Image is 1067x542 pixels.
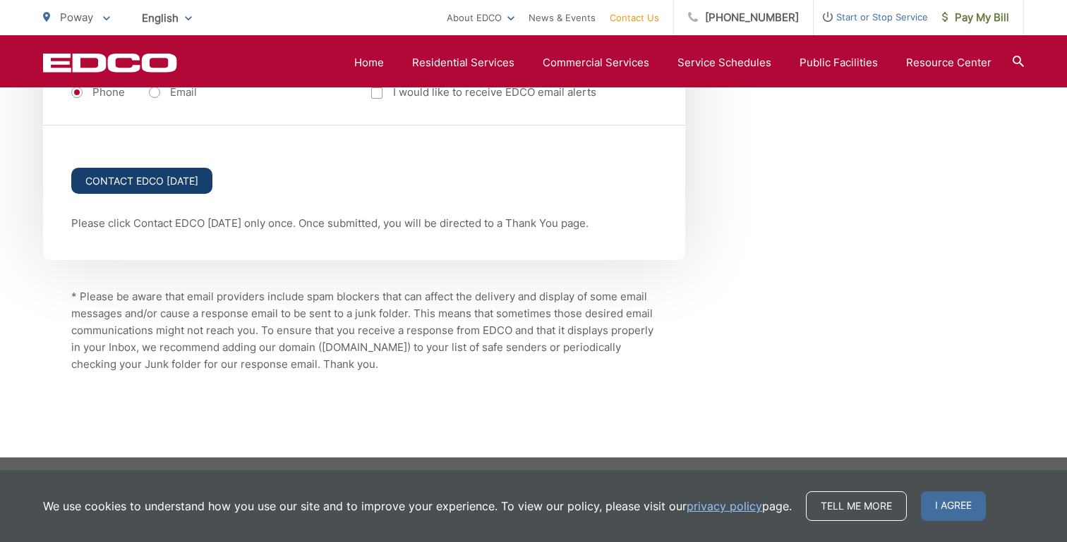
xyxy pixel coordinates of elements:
a: Residential Services [412,54,514,71]
label: Email [149,85,197,99]
p: Please click Contact EDCO [DATE] only once. Once submitted, you will be directed to a Thank You p... [71,215,657,232]
a: Service Schedules [677,54,771,71]
a: privacy policy [687,498,762,515]
a: Contact Us [610,9,659,26]
a: Home [354,54,384,71]
label: I would like to receive EDCO email alerts [371,84,596,101]
a: EDCD logo. Return to the homepage. [43,53,177,73]
a: Resource Center [906,54,991,71]
span: Pay My Bill [942,9,1009,26]
p: We use cookies to understand how you use our site and to improve your experience. To view our pol... [43,498,792,515]
a: Public Facilities [800,54,878,71]
input: Contact EDCO [DATE] [71,168,212,194]
p: * Please be aware that email providers include spam blockers that can affect the delivery and dis... [71,288,657,373]
span: English [131,6,203,30]
a: About EDCO [447,9,514,26]
a: News & Events [529,9,596,26]
label: Phone [71,85,125,99]
span: Poway [60,11,93,24]
a: Commercial Services [543,54,649,71]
